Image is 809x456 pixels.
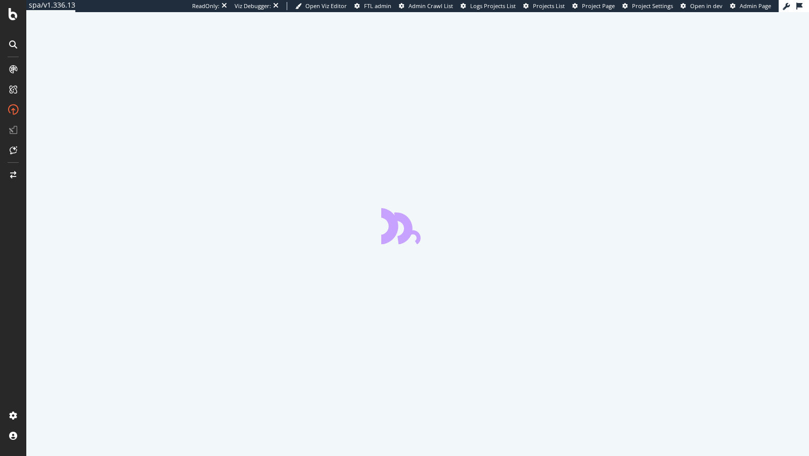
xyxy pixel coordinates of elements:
a: Admin Crawl List [399,2,453,10]
span: Logs Projects List [470,2,516,10]
span: Projects List [533,2,565,10]
a: Project Settings [622,2,673,10]
span: Admin Crawl List [409,2,453,10]
a: Project Page [572,2,615,10]
span: Open in dev [690,2,723,10]
div: animation [381,208,454,244]
a: Logs Projects List [461,2,516,10]
div: Viz Debugger: [235,2,271,10]
a: Open Viz Editor [295,2,347,10]
span: FTL admin [364,2,391,10]
div: ReadOnly: [192,2,219,10]
a: FTL admin [354,2,391,10]
span: Project Page [582,2,615,10]
span: Project Settings [632,2,673,10]
a: Admin Page [730,2,771,10]
a: Projects List [523,2,565,10]
span: Admin Page [740,2,771,10]
a: Open in dev [681,2,723,10]
span: Open Viz Editor [305,2,347,10]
